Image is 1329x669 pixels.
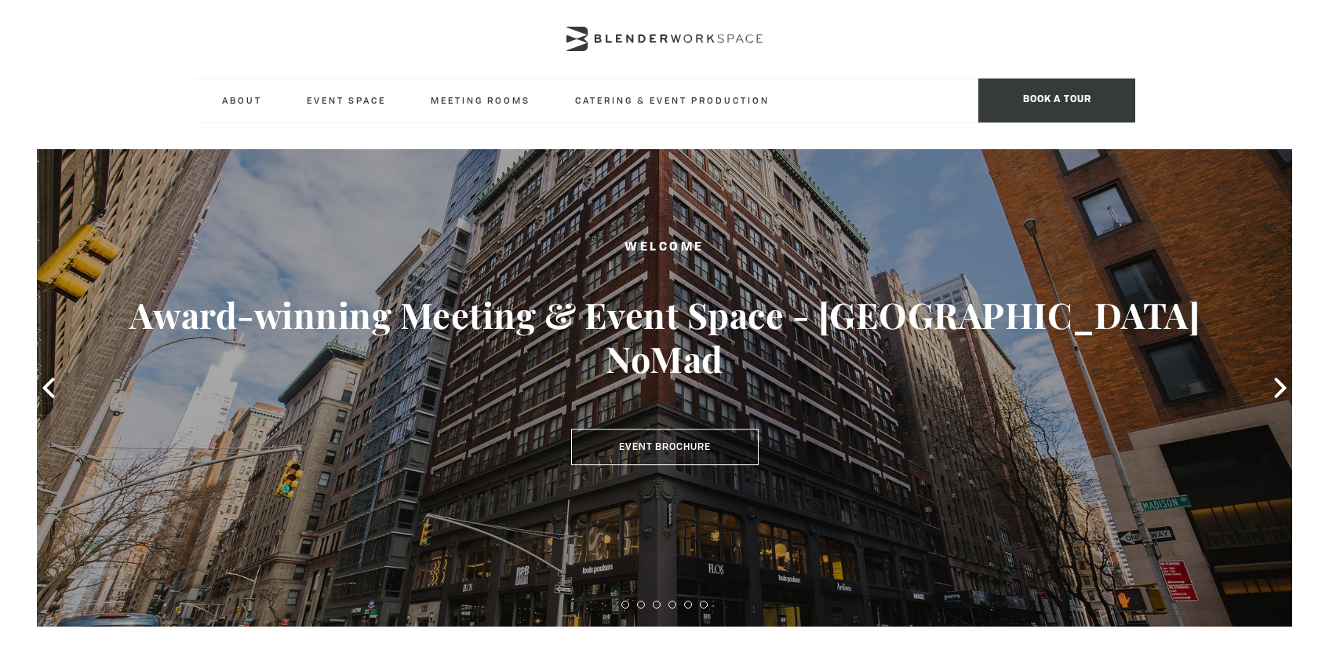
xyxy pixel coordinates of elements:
h3: Award-winning Meeting & Event Space - [GEOGRAPHIC_DATA] NoMad [100,293,1229,381]
a: Meeting Rooms [418,79,543,122]
a: Event Space [294,79,399,122]
a: About [209,79,275,122]
h2: Welcome [100,238,1229,258]
a: Event Brochure [571,429,759,465]
span: Book a tour [978,79,1135,122]
a: Catering & Event Production [563,79,782,122]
